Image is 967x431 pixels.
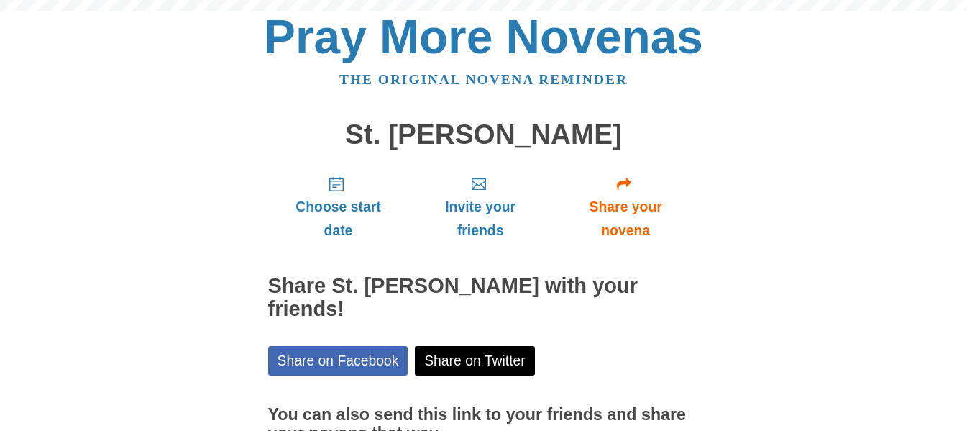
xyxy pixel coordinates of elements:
[423,195,537,242] span: Invite your friends
[415,346,535,376] a: Share on Twitter
[339,72,628,87] a: The original novena reminder
[268,275,700,321] h2: Share St. [PERSON_NAME] with your friends!
[552,164,700,250] a: Share your novena
[264,10,703,63] a: Pray More Novenas
[408,164,551,250] a: Invite your friends
[268,346,408,376] a: Share on Facebook
[567,195,685,242] span: Share your novena
[283,195,395,242] span: Choose start date
[268,164,409,250] a: Choose start date
[268,119,700,150] h1: St. [PERSON_NAME]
